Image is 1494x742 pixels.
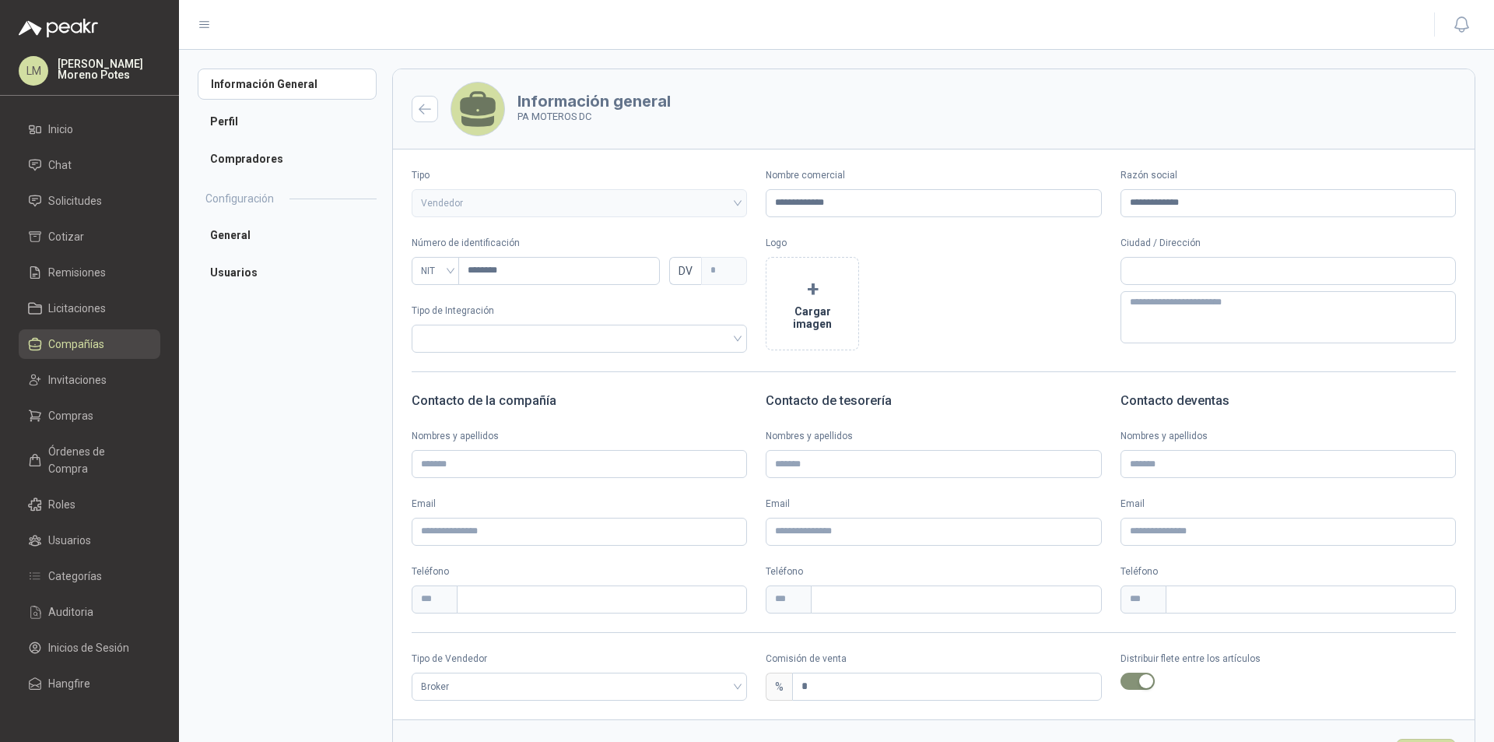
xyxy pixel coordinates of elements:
a: Cotizar [19,222,160,251]
span: Broker [421,675,738,698]
a: Usuarios [19,526,160,555]
h3: Contacto de la compañía [412,391,747,411]
span: Órdenes de Compra [48,443,146,477]
span: Cotizar [48,228,84,245]
a: Hangfire [19,669,160,698]
p: PA MOTEROS DC [517,109,671,125]
p: [PERSON_NAME] Moreno Potes [58,58,160,80]
label: Email [1120,497,1456,512]
h3: Contacto de tesorería [766,391,1101,411]
a: Inicio [19,114,160,144]
a: Compradores [198,143,377,174]
span: Compañías [48,336,104,353]
a: Inicios de Sesión [19,633,160,663]
span: Invitaciones [48,371,107,389]
label: Nombres y apellidos [1120,429,1456,444]
a: Perfil [198,106,377,137]
div: % [766,673,792,701]
h2: Configuración [205,190,274,207]
a: Órdenes de Compra [19,437,160,484]
a: Invitaciones [19,365,160,395]
span: Inicio [48,121,73,138]
span: DV [669,257,701,285]
p: Ciudad / Dirección [1120,236,1456,251]
label: Tipo [412,168,747,183]
a: Solicitudes [19,186,160,216]
a: Categorías [19,561,160,591]
span: Roles [48,496,75,513]
label: Tipo de Vendedor [412,652,747,666]
p: Tipo de Integración [412,304,747,318]
a: Compañías [19,329,160,359]
img: Logo peakr [19,19,98,37]
span: Chat [48,156,72,174]
p: Teléfono [766,564,1101,579]
p: Teléfono [1120,564,1456,579]
p: Distribuir flete entre los artículos [1120,652,1456,666]
div: LM [19,56,48,86]
label: Comisión de venta [766,652,1101,666]
p: Teléfono [412,564,747,579]
a: Licitaciones [19,294,160,323]
p: Número de identificación [412,236,747,251]
h3: Contacto de ventas [1120,391,1456,411]
span: Solicitudes [48,192,102,209]
a: Compras [19,401,160,431]
a: General [198,220,377,251]
span: Compras [48,407,93,424]
label: Razón social [1120,168,1456,183]
span: Hangfire [48,675,90,692]
span: Inicios de Sesión [48,639,129,656]
span: Usuarios [48,532,91,549]
a: Roles [19,490,160,519]
a: Remisiones [19,258,160,287]
span: Remisiones [48,264,106,281]
label: Email [412,497,747,512]
label: Nombres y apellidos [766,429,1101,444]
label: Nombres y apellidos [412,429,747,444]
button: +Cargar imagen [766,257,859,350]
span: NIT [421,259,451,283]
h3: Información general [517,93,671,109]
p: Logo [766,236,1101,251]
span: Licitaciones [48,300,106,317]
label: Nombre comercial [766,168,1101,183]
span: Vendedor [421,192,738,215]
a: Chat [19,150,160,180]
span: Categorías [48,568,102,585]
a: Información General [198,69,377,100]
a: Auditoria [19,597,160,627]
span: Auditoria [48,603,93,621]
a: Usuarios [198,257,377,288]
label: Email [766,497,1101,512]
